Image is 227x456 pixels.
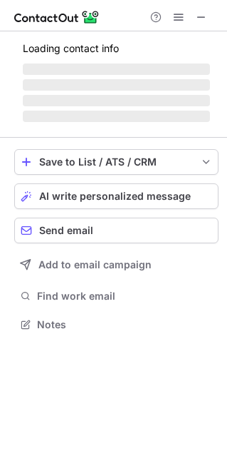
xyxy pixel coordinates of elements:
[37,290,213,303] span: Find work email
[14,183,218,209] button: AI write personalized message
[14,252,218,278] button: Add to email campaign
[14,9,100,26] img: ContactOut v5.3.10
[23,95,210,106] span: ‌
[14,149,218,175] button: save-profile-one-click
[23,43,210,54] p: Loading contact info
[14,315,218,335] button: Notes
[39,225,93,236] span: Send email
[23,79,210,91] span: ‌
[23,111,210,122] span: ‌
[14,218,218,243] button: Send email
[23,64,210,75] span: ‌
[37,318,213,331] span: Notes
[14,286,218,306] button: Find work email
[39,156,194,168] div: Save to List / ATS / CRM
[38,259,152,270] span: Add to email campaign
[39,191,191,202] span: AI write personalized message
